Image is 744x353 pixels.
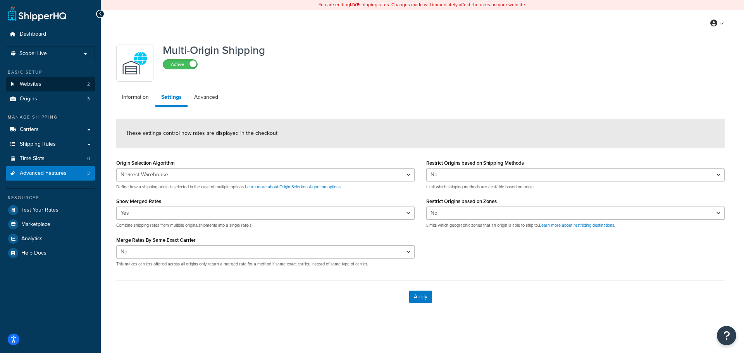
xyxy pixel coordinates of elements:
[116,184,415,190] p: Define how a shipping origin is selected in the case of multiple options.
[6,232,95,246] a: Analytics
[539,222,615,228] a: Learn more about restricting destinations.
[116,261,415,267] p: This makes carriers offered across all origins only return a merged rate for a method if same exa...
[121,50,148,77] img: WatD5o0RtDAAAAAElFTkSuQmCC
[116,222,415,228] p: Combine shipping rates from multiple origins/shipments into a single rate(s)
[20,81,41,88] span: Websites
[6,69,95,76] div: Basic Setup
[6,27,95,41] a: Dashboard
[717,326,736,345] button: Open Resource Center
[6,114,95,121] div: Manage Shipping
[6,246,95,260] a: Help Docs
[426,184,725,190] p: Limit which shipping methods are available based on origin
[20,31,46,38] span: Dashboard
[21,207,59,214] span: Test Your Rates
[116,198,161,204] label: Show Merged Rates
[6,203,95,217] a: Test Your Rates
[155,90,188,107] a: Settings
[6,137,95,152] a: Shipping Rules
[20,96,37,102] span: Origins
[6,152,95,166] a: Time Slots0
[409,291,432,303] button: Apply
[188,90,224,105] a: Advanced
[163,45,265,56] h1: Multi-Origin Shipping
[116,237,196,243] label: Merge Rates By Same Exact Carrier
[20,126,39,133] span: Carriers
[6,166,95,181] li: Advanced Features
[87,81,90,88] span: 2
[350,1,359,8] b: LIVE
[21,250,46,257] span: Help Docs
[245,184,342,190] a: Learn more about Origin Selection Algorithm options.
[426,222,725,228] p: Limits which geographic zones that an origin is able to ship to.
[19,50,47,57] span: Scope: Live
[6,77,95,91] li: Websites
[6,92,95,106] a: Origins3
[6,217,95,231] a: Marketplace
[163,60,197,69] label: Active
[126,129,277,137] span: These settings control how rates are displayed in the checkout
[6,122,95,137] a: Carriers
[20,155,45,162] span: Time Slots
[20,141,56,148] span: Shipping Rules
[21,221,50,228] span: Marketplace
[6,77,95,91] a: Websites2
[87,96,90,102] span: 3
[21,236,43,242] span: Analytics
[116,90,155,105] a: Information
[87,155,90,162] span: 0
[87,170,90,177] span: 3
[6,92,95,106] li: Origins
[116,160,175,166] label: Origin Selection Algorithm
[6,152,95,166] li: Time Slots
[6,195,95,201] div: Resources
[426,160,524,166] label: Restrict Origins based on Shipping Methods
[6,166,95,181] a: Advanced Features3
[20,170,67,177] span: Advanced Features
[426,198,497,204] label: Restrict Origins based on Zones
